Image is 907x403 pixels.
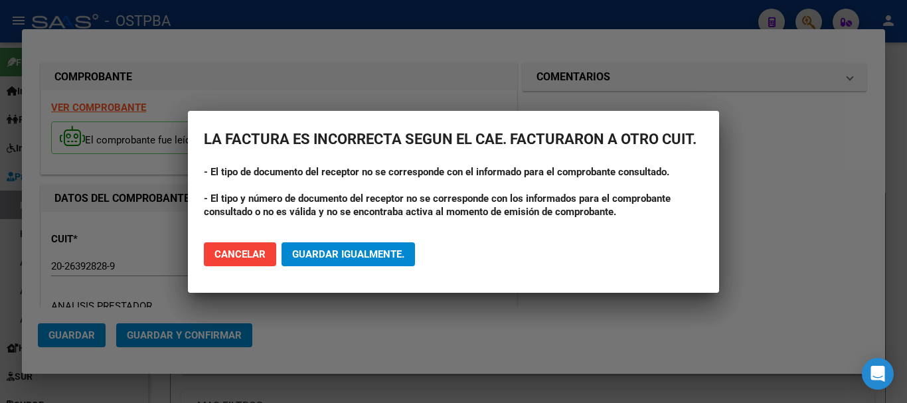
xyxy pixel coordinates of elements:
button: Cancelar [204,242,276,266]
div: Open Intercom Messenger [862,358,894,390]
strong: - El tipo de documento del receptor no se corresponde con el informado para el comprobante consul... [204,166,669,178]
button: Guardar igualmente. [282,242,415,266]
span: Guardar igualmente. [292,248,404,260]
strong: - El tipo y número de documento del receptor no se corresponde con los informados para el comprob... [204,193,671,218]
h2: LA FACTURA ES INCORRECTA SEGUN EL CAE. FACTURARON A OTRO CUIT. [204,127,703,152]
span: Cancelar [214,248,266,260]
